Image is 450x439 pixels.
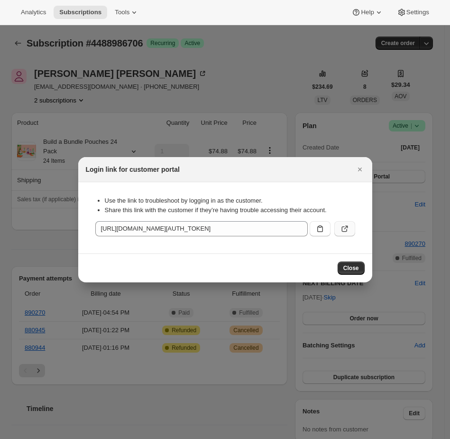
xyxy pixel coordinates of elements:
[109,6,145,19] button: Tools
[406,9,429,16] span: Settings
[15,6,52,19] button: Analytics
[86,165,180,174] h2: Login link for customer portal
[338,262,365,275] button: Close
[115,9,129,16] span: Tools
[105,205,355,215] li: Share this link with the customer if they’re having trouble accessing their account.
[21,9,46,16] span: Analytics
[343,264,359,272] span: Close
[391,6,435,19] button: Settings
[361,9,374,16] span: Help
[105,196,355,205] li: Use the link to troubleshoot by logging in as the customer.
[353,163,367,176] button: Close
[59,9,101,16] span: Subscriptions
[54,6,107,19] button: Subscriptions
[346,6,389,19] button: Help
